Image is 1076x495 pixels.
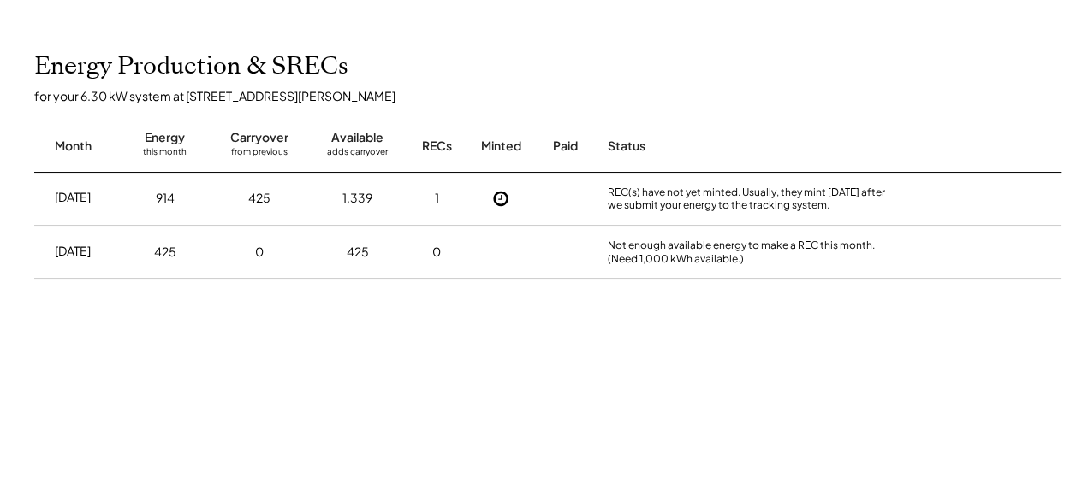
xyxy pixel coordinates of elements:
[230,129,288,146] div: Carryover
[347,244,369,261] div: 425
[608,138,899,155] div: Status
[342,190,372,207] div: 1,339
[34,52,348,81] h2: Energy Production & SRECs
[248,190,270,207] div: 425
[327,146,388,163] div: adds carryover
[432,244,441,261] div: 0
[608,186,899,212] div: REC(s) have not yet minted. Usually, they mint [DATE] after we submit your energy to the tracking...
[55,138,92,155] div: Month
[145,129,185,146] div: Energy
[55,243,91,260] div: [DATE]
[143,146,187,163] div: this month
[488,186,514,211] button: Not Yet Minted
[553,138,578,155] div: Paid
[435,190,439,207] div: 1
[331,129,383,146] div: Available
[608,239,899,265] div: Not enough available energy to make a REC this month. (Need 1,000 kWh available.)
[156,190,175,207] div: 914
[154,244,176,261] div: 425
[422,138,452,155] div: RECs
[481,138,521,155] div: Minted
[255,244,264,261] div: 0
[55,189,91,206] div: [DATE]
[231,146,288,163] div: from previous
